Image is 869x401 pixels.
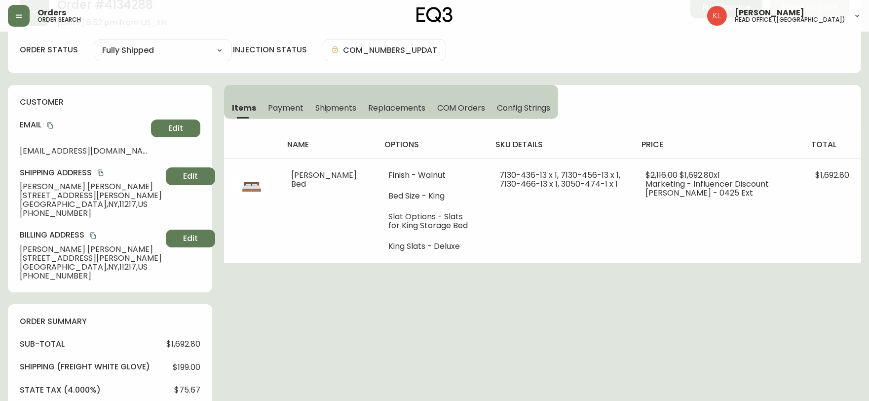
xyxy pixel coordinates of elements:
span: [PERSON_NAME] [PERSON_NAME] [20,245,162,254]
span: Shipments [315,103,357,113]
span: $1,692.80 [166,340,200,349]
li: Bed Size - King [388,192,476,200]
span: $199.00 [173,363,200,372]
h4: price [642,139,795,150]
li: Finish - Walnut [388,171,476,180]
span: Edit [168,123,183,134]
span: Replacements [368,103,425,113]
span: [GEOGRAPHIC_DATA] , NY , 11217 , US [20,263,162,272]
h4: sku details [495,139,626,150]
img: 7130-436-13-400-1-clenbqtnn223n0142bbmobaz6.jpg [236,171,267,202]
h4: state tax (4.000%) [20,385,101,396]
span: Payment [268,103,303,113]
button: copy [45,120,55,130]
li: Slat Options - Slats for King Storage Bed [388,212,476,230]
span: Marketing - Influencer Discount [PERSON_NAME] - 0425 Ext [645,178,769,199]
span: [STREET_ADDRESS][PERSON_NAME] [20,191,162,200]
img: logo [416,7,453,23]
h4: Shipping Address [20,167,162,178]
h5: order search [38,17,81,23]
button: Edit [166,167,215,185]
span: Edit [183,233,198,244]
span: [GEOGRAPHIC_DATA] , NY , 11217 , US [20,200,162,209]
button: Edit [151,120,200,137]
img: 2c0c8aa7421344cf0398c7f872b772b5 [707,6,727,26]
span: Config Strings [497,103,550,113]
span: [STREET_ADDRESS][PERSON_NAME] [20,254,162,263]
h4: total [811,139,853,150]
h4: Shipping ( Freight White Glove ) [20,361,150,372]
span: [PHONE_NUMBER] [20,209,162,218]
span: [PERSON_NAME] [PERSON_NAME] [20,182,162,191]
button: copy [88,231,98,241]
span: [EMAIL_ADDRESS][DOMAIN_NAME] [20,147,147,156]
h4: sub-total [20,339,65,350]
span: $1,692.80 x 1 [680,169,720,181]
span: [PHONE_NUMBER] [20,272,162,281]
span: Orders [38,9,66,17]
span: [PERSON_NAME] Bed [291,169,357,190]
h4: name [287,139,368,150]
h5: head office ([GEOGRAPHIC_DATA]) [735,17,845,23]
span: $1,692.80 [815,169,849,181]
label: order status [20,44,78,55]
h4: customer [20,97,200,108]
h4: Email [20,120,147,130]
button: copy [96,168,106,178]
span: [PERSON_NAME] [735,9,804,17]
span: Items [232,103,256,113]
span: 7130-436-13 x 1, 7130-456-13 x 1, 7130-466-13 x 1, 3050-474-1 x 1 [499,169,620,190]
h4: Billing Address [20,230,162,241]
h4: injection status [233,44,307,55]
span: Edit [183,171,198,182]
span: $75.67 [174,386,200,395]
button: Edit [166,230,215,247]
h4: order summary [20,316,200,327]
li: King Slats - Deluxe [388,242,476,251]
h4: options [384,139,480,150]
span: $2,116.00 [645,169,678,181]
span: COM Orders [437,103,486,113]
